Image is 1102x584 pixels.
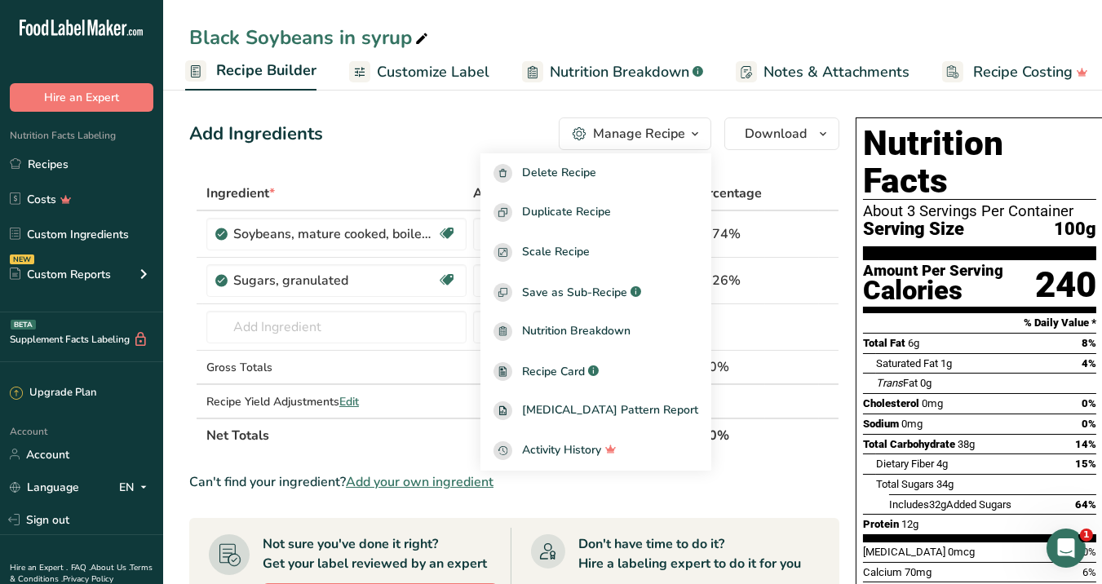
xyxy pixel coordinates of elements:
span: Recipe Card [522,363,585,380]
div: Amount Per Serving [863,263,1003,279]
div: BETA [11,320,36,330]
span: Total Sugars [876,478,934,490]
div: Sugars, granulated [233,271,437,290]
div: NEW [10,254,34,264]
span: 34g [936,478,954,490]
span: Total Carbohydrate [863,438,955,450]
span: 0% [1082,397,1096,409]
div: 67.74% [693,224,762,244]
button: Hire an Expert [10,83,153,112]
iframe: Intercom live chat [1047,529,1086,568]
span: 0% [1082,546,1096,558]
span: [MEDICAL_DATA] Pattern Report [522,401,698,420]
span: Scale Recipe [522,243,590,262]
span: 0mcg [948,546,975,558]
span: Download [745,124,807,144]
div: Black Soybeans in syrup [189,23,432,52]
span: Fat [876,377,918,389]
span: Customize Label [377,61,489,83]
span: Amount [473,184,527,203]
a: Recipe Costing [942,54,1088,91]
div: Manage Recipe [593,124,685,144]
span: Protein [863,518,899,530]
span: Nutrition Breakdown [550,61,689,83]
span: 6g [908,337,919,349]
span: Serving Size [863,219,964,240]
span: Percentage [693,184,762,203]
a: Nutrition Breakdown [480,312,711,352]
span: 70mg [905,566,932,578]
span: Calcium [863,566,902,578]
div: Can't find your ingredient? [189,472,839,492]
span: Sodium [863,418,899,430]
span: 6% [1082,566,1096,578]
button: Download [724,117,839,150]
div: Gross Totals [206,359,467,376]
a: Recipe Builder [185,52,316,91]
span: Includes Added Sugars [889,498,1011,511]
div: Don't have time to do it? Hire a labeling expert to do it for you [578,534,801,573]
span: 0% [1082,418,1096,430]
span: 1g [940,357,952,369]
span: Edit [339,394,359,409]
span: Saturated Fat [876,357,938,369]
span: Duplicate Recipe [522,203,611,222]
div: About 3 Servings Per Container [863,203,1096,219]
input: Add Ingredient [206,311,467,343]
span: 38g [958,438,975,450]
div: Not sure you've done it right? Get your label reviewed by an expert [263,534,487,573]
div: Soybeans, mature cooked, boiled, without salt [233,224,437,244]
a: Nutrition Breakdown [522,54,703,91]
span: 100g [1054,219,1096,240]
div: Upgrade Plan [10,385,96,401]
a: About Us . [91,562,130,573]
a: Notes & Attachments [736,54,909,91]
span: Total Fat [863,337,905,349]
span: Delete Recipe [522,164,596,183]
span: Cholesterol [863,397,919,409]
span: Recipe Builder [216,60,316,82]
span: 0mg [922,397,943,409]
div: EN [119,477,153,497]
span: Activity History [522,441,601,460]
div: Recipe Yield Adjustments [206,393,467,410]
h1: Nutrition Facts [863,125,1096,200]
span: 32g [929,498,946,511]
th: 100% [689,418,765,452]
button: Activity History [480,431,711,471]
span: 15% [1075,458,1096,470]
span: 1 [1080,529,1093,542]
span: Add your own ingredient [346,472,493,492]
span: 14% [1075,438,1096,450]
button: Duplicate Recipe [480,193,711,233]
span: Save as Sub-Recipe [522,284,627,301]
a: Recipe Card [480,352,711,392]
span: Ingredient [206,184,275,203]
div: 240 [1035,263,1096,307]
span: 0mg [901,418,923,430]
a: FAQ . [71,562,91,573]
a: Customize Label [349,54,489,91]
i: Trans [876,377,903,389]
button: Save as Sub-Recipe [480,272,711,312]
span: 4g [936,458,948,470]
span: 8% [1082,337,1096,349]
span: Recipe Costing [973,61,1073,83]
span: 12g [901,518,918,530]
th: Net Totals [203,418,639,452]
div: Add Ingredients [189,121,323,148]
span: Dietary Fiber [876,458,934,470]
span: Notes & Attachments [763,61,909,83]
div: Calories [863,279,1003,303]
section: % Daily Value * [863,313,1096,333]
a: Hire an Expert . [10,562,68,573]
div: 100% [693,357,762,377]
a: [MEDICAL_DATA] Pattern Report [480,392,711,431]
div: Custom Reports [10,266,111,283]
a: Language [10,473,79,502]
button: Delete Recipe [480,153,711,193]
span: 64% [1075,498,1096,511]
span: Nutrition Breakdown [522,322,631,341]
button: Scale Recipe [480,232,711,272]
button: Manage Recipe [559,117,711,150]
